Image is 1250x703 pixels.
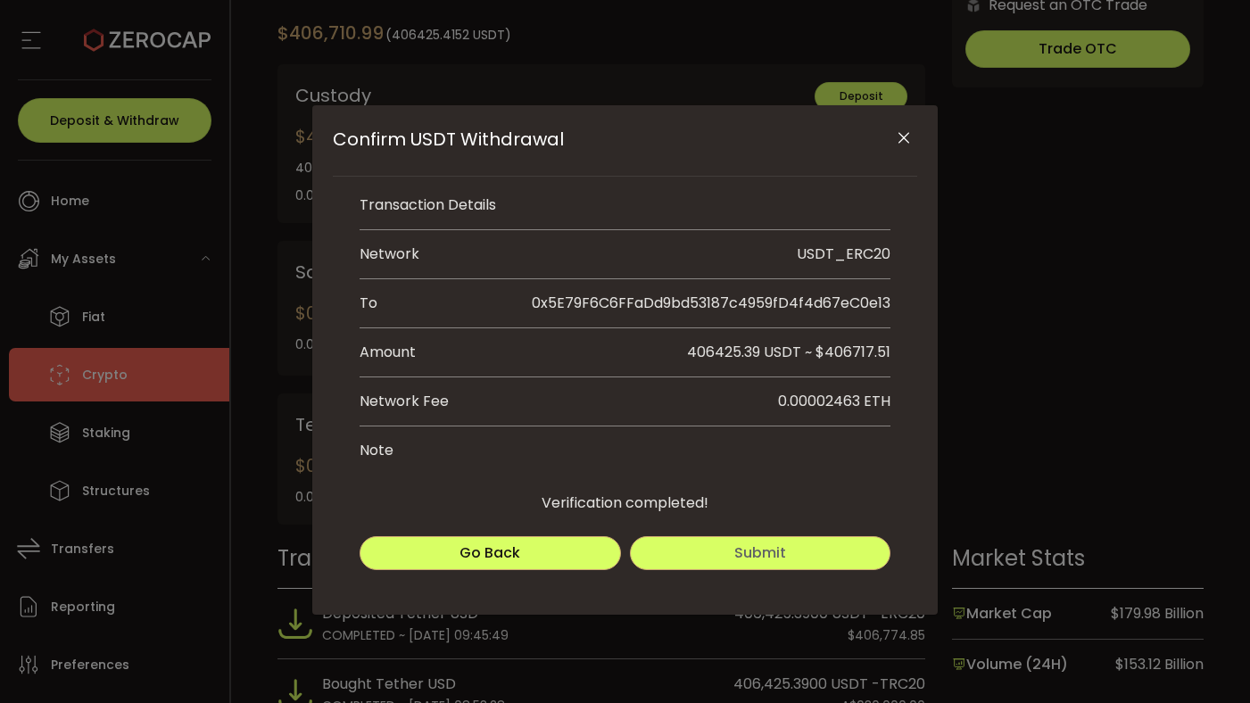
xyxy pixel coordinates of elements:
[333,127,564,152] span: Confirm USDT Withdrawal
[360,440,393,461] div: Note
[360,293,382,314] div: To
[312,105,938,615] div: Confirm USDT Withdrawal
[778,391,890,412] div: 0.00002463 ETH
[734,542,786,563] span: Submit
[360,244,419,265] div: Network
[360,536,620,570] button: Go Back
[687,342,890,362] span: 406425.39 USDT ~ $406717.51
[797,244,890,265] div: USDT_ERC20
[459,542,520,563] span: Go Back
[360,342,625,363] div: Amount
[1161,617,1250,703] iframe: Chat Widget
[360,181,890,230] li: Transaction Details
[360,391,449,412] div: Network Fee
[532,293,890,313] span: 0x5E79F6C6FFaDd9bd53187c4959fD4f4d67eC0e13
[333,475,917,514] div: Verification completed!
[889,123,920,154] button: Close
[630,536,890,570] button: Submit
